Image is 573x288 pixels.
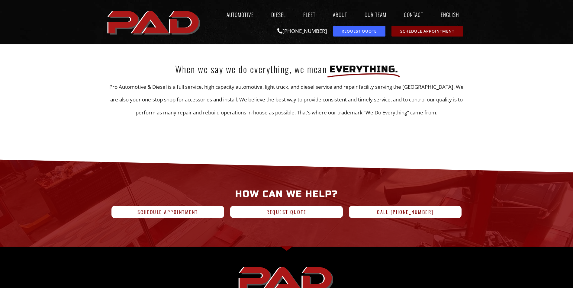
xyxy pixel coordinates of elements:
span: When we say we do everything, we mean [175,62,327,76]
span: everything. [330,64,398,75]
a: Automotive [221,8,259,21]
span: Schedule Appointment [400,29,454,33]
h2: How Can We Help? [108,185,465,203]
a: [PHONE_NUMBER] [277,27,327,34]
a: Fleet [298,8,321,21]
span: Call [PHONE_NUMBER] [377,210,434,214]
nav: Menu [203,8,468,21]
a: Schedule Appointment [111,206,224,218]
a: pro automotive and diesel home page [105,6,203,38]
a: request a service or repair quote [333,26,385,37]
a: Request Quote [230,206,343,218]
a: Contact [398,8,429,21]
span: Request Quote [266,210,307,214]
a: English [435,8,468,21]
img: The image shows the word "PAD" in bold, red, uppercase letters with a slight shadow effect. [105,6,203,38]
span: Request Quote [342,29,377,33]
a: Our Team [359,8,392,21]
a: About [327,8,353,21]
a: Diesel [266,8,291,21]
p: Pro Automotive & Diesel is a full service, high capacity automotive, light truck, and diesel serv... [105,81,468,119]
a: schedule repair or service appointment [391,26,463,37]
a: Call [PHONE_NUMBER] [349,206,462,218]
span: Schedule Appointment [137,210,198,214]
